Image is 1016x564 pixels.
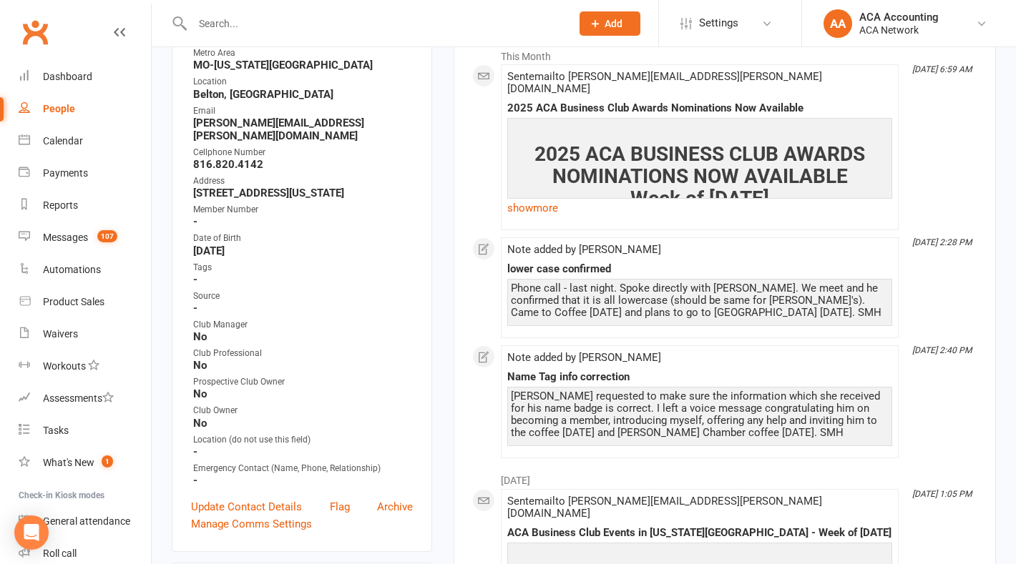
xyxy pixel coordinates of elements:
[19,286,151,318] a: Product Sales
[19,447,151,479] a: What's New1
[19,157,151,189] a: Payments
[824,9,852,38] div: AA
[43,232,88,243] div: Messages
[912,345,972,355] i: [DATE] 2:40 PM
[193,203,413,217] div: Member Number
[43,199,78,211] div: Reports
[507,527,892,539] div: ACA Business Club Events in [US_STATE][GEOGRAPHIC_DATA] - Week of [DATE]
[330,498,350,515] a: Flag
[19,318,151,350] a: Waivers
[19,222,151,254] a: Messages 107
[193,59,413,71] strong: MO-[US_STATE][GEOGRAPHIC_DATA]
[193,330,413,343] strong: No
[193,273,413,286] strong: -
[605,18,622,29] span: Add
[534,142,865,188] span: 2025 ACA BUSINESS CLUB AWARDS NOMINATIONS NOW AVAILABLE
[912,489,972,499] i: [DATE] 1:05 PM
[193,462,413,475] div: Emergency Contact (Name, Phone, Relationship)
[912,64,972,74] i: [DATE] 6:59 AM
[472,465,977,488] li: [DATE]
[193,359,413,372] strong: No
[507,263,892,275] div: lower case confirmed
[19,125,151,157] a: Calendar
[193,215,413,228] strong: -
[193,174,413,188] div: Address
[17,14,53,50] a: Clubworx
[43,457,94,468] div: What's New
[511,390,889,439] div: [PERSON_NAME] requested to make sure the information which she received for his name badge is cor...
[193,75,413,89] div: Location
[193,375,413,389] div: Prospective Club Owner
[859,24,939,36] div: ACA Network
[14,515,49,550] div: Open Intercom Messenger
[43,548,77,559] div: Roll call
[191,515,312,533] a: Manage Comms Settings
[43,71,92,82] div: Dashboard
[507,371,892,383] div: Name Tag info correction
[859,11,939,24] div: ACA Accounting
[19,93,151,125] a: People
[19,61,151,93] a: Dashboard
[19,382,151,415] a: Assessments
[193,244,413,257] strong: [DATE]
[912,237,972,247] i: [DATE] 2:28 PM
[19,189,151,222] a: Reports
[188,14,561,34] input: Search...
[193,146,413,159] div: Cellphone Number
[507,352,892,364] div: Note added by [PERSON_NAME]
[19,254,151,286] a: Automations
[193,117,413,142] strong: [PERSON_NAME][EMAIL_ADDRESS][PERSON_NAME][DOMAIN_NAME]
[43,360,86,372] div: Workouts
[43,425,69,436] div: Tasks
[193,158,413,171] strong: 816.820.4142
[193,445,413,458] strong: -
[43,392,114,404] div: Assessments
[19,505,151,538] a: General attendance kiosk mode
[193,347,413,360] div: Club Professional
[97,230,117,242] span: 107
[193,104,413,118] div: Email
[43,296,104,307] div: Product Sales
[472,41,977,64] li: This Month
[507,70,822,95] span: Sent email to [PERSON_NAME][EMAIL_ADDRESS][PERSON_NAME][DOMAIN_NAME]
[43,135,83,147] div: Calendar
[193,88,413,101] strong: Belton, [GEOGRAPHIC_DATA]
[193,46,413,60] div: Metro Area
[193,302,413,315] strong: -
[630,187,769,210] span: Week of [DATE]
[507,102,892,114] div: 2025 ACA Business Club Awards Nominations Now Available
[511,282,889,319] div: Phone call - last night. Spoke directly with [PERSON_NAME]. We meet and he confirmed that it is a...
[193,318,413,332] div: Club Manager
[193,290,413,303] div: Source
[377,498,413,515] a: Archive
[43,328,78,340] div: Waivers
[580,11,640,36] button: Add
[193,433,413,447] div: Location (do not use this field)
[191,498,302,515] a: Update Contact Details
[43,264,101,275] div: Automations
[43,515,130,527] div: General attendance
[19,350,151,382] a: Workouts
[193,404,413,417] div: Club Owner
[193,474,413,487] strong: -
[193,261,413,274] div: Tags
[193,387,413,400] strong: No
[193,417,413,430] strong: No
[193,187,413,199] strong: [STREET_ADDRESS][US_STATE]
[507,244,892,256] div: Note added by [PERSON_NAME]
[102,455,113,467] span: 1
[193,232,413,245] div: Date of Birth
[43,103,75,114] div: People
[43,167,88,179] div: Payments
[699,7,738,39] span: Settings
[507,495,822,520] span: Sent email to [PERSON_NAME][EMAIL_ADDRESS][PERSON_NAME][DOMAIN_NAME]
[507,198,892,218] a: show more
[19,415,151,447] a: Tasks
